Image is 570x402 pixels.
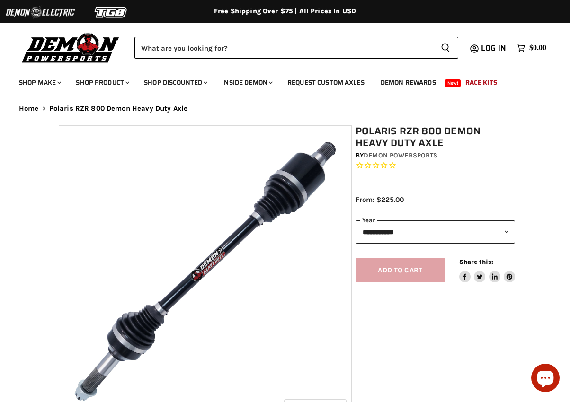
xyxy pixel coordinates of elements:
[134,37,458,59] form: Product
[215,73,278,92] a: Inside Demon
[356,195,404,204] span: From: $225.00
[477,44,512,52] a: Log in
[512,41,551,55] a: $0.00
[280,73,372,92] a: Request Custom Axles
[364,151,437,159] a: Demon Powersports
[76,3,147,21] img: TGB Logo 2
[458,73,504,92] a: Race Kits
[459,258,493,265] span: Share this:
[69,73,135,92] a: Shop Product
[5,3,76,21] img: Demon Electric Logo 2
[19,105,39,113] a: Home
[374,73,443,92] a: Demon Rewards
[459,258,516,283] aside: Share this:
[12,69,544,92] ul: Main menu
[481,42,506,54] span: Log in
[529,44,546,52] span: $0.00
[356,220,515,244] select: year
[445,79,461,87] span: New!
[12,73,67,92] a: Shop Make
[19,31,123,64] img: Demon Powersports
[433,37,458,59] button: Search
[356,125,515,149] h1: Polaris RZR 800 Demon Heavy Duty Axle
[49,105,188,113] span: Polaris RZR 800 Demon Heavy Duty Axle
[134,37,433,59] input: Search
[528,364,562,394] inbox-online-store-chat: Shopify online store chat
[356,161,515,171] span: Rated 0.0 out of 5 stars 0 reviews
[137,73,213,92] a: Shop Discounted
[356,150,515,161] div: by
